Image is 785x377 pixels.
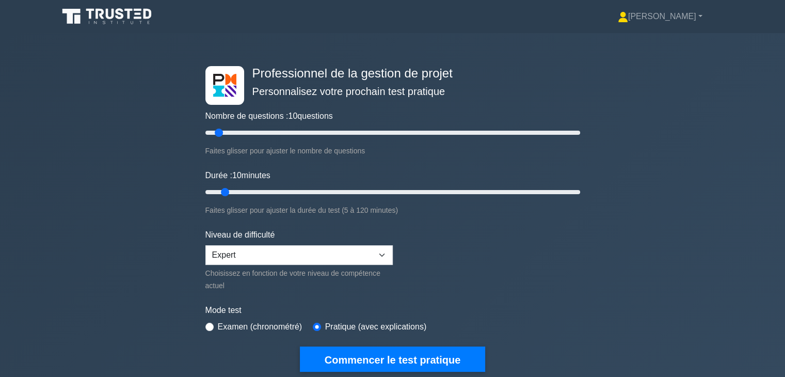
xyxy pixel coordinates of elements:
font: Durée : [205,171,232,180]
a: [PERSON_NAME] [593,6,727,27]
font: Commencer le test pratique [325,354,460,366]
font: Personnalisez votre prochain test pratique [252,86,445,97]
font: [PERSON_NAME] [628,12,696,21]
font: Niveau de difficulté [205,230,275,239]
font: Examen (chronométré) [218,322,302,331]
font: Nombre de questions : [205,112,289,120]
font: 10 [232,171,242,180]
font: Pratique (avec explications) [325,322,427,331]
font: Faites glisser pour ajuster le nombre de questions [205,147,365,155]
font: questions [297,112,333,120]
font: Professionnel de la gestion de projet [252,66,453,80]
font: 10 [288,112,297,120]
font: minutes [242,171,270,180]
button: Commencer le test pratique [300,347,485,372]
font: Choisissez en fonction de votre niveau de compétence actuel [205,269,380,290]
font: Mode test [205,306,242,315]
font: Faites glisser pour ajuster la durée du test (5 à 120 minutes) [205,206,398,214]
